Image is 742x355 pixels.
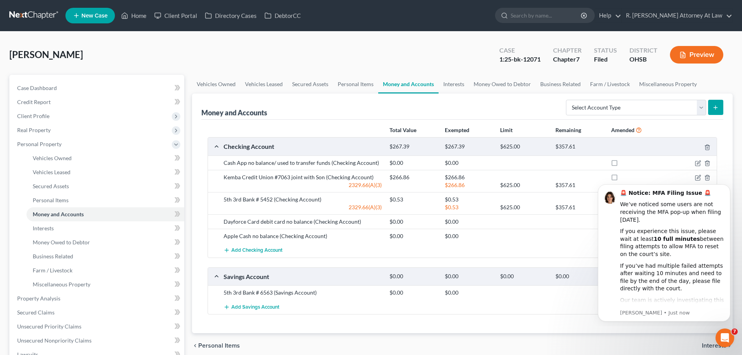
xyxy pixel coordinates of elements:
div: Filed [594,55,617,64]
a: Farm / Livestock [26,263,184,277]
div: $266.86 [386,173,441,181]
div: $0.00 [441,159,496,167]
span: New Case [81,13,108,19]
a: Vehicles Leased [240,75,287,94]
a: Client Portal [150,9,201,23]
div: $0.00 [441,218,496,226]
a: DebtorCC [261,9,305,23]
span: Unsecured Priority Claims [17,323,81,330]
button: Add Checking Account [224,243,282,258]
a: Secured Assets [287,75,333,94]
a: Vehicles Leased [26,165,184,179]
div: $0.00 [441,273,496,280]
div: District [629,46,657,55]
a: R. [PERSON_NAME] Attorney At Law [622,9,732,23]
span: Money and Accounts [33,211,84,217]
strong: Limit [500,127,513,133]
a: Help [595,9,621,23]
div: $0.53 [441,203,496,211]
div: $0.00 [386,232,441,240]
a: Miscellaneous Property [634,75,701,94]
div: $357.61 [552,203,607,211]
button: chevron_left Personal Items [192,343,240,349]
div: $0.00 [496,273,552,280]
div: $267.39 [386,143,441,150]
span: Unsecured Nonpriority Claims [17,337,92,344]
div: Savings Account [220,272,386,281]
strong: Amended [611,127,634,133]
a: Vehicles Owned [26,151,184,165]
a: Vehicles Owned [192,75,240,94]
span: Personal Property [17,141,62,147]
div: 2329.66(A)(3) [220,203,386,211]
strong: Exempted [445,127,469,133]
span: Credit Report [17,99,51,105]
div: Kemba Credit Union #7063 joint with Son (Checking Account) [220,173,386,181]
a: Unsecured Nonpriority Claims [11,334,184,348]
div: $0.00 [386,289,441,297]
div: 5th 3rd Bank # 5452 (Checking Account) [220,196,386,203]
div: $0.00 [441,289,496,297]
a: Business Related [26,249,184,263]
a: Farm / Livestock [585,75,634,94]
a: Secured Claims [11,306,184,320]
div: $267.39 [441,143,496,150]
button: Interests chevron_right [702,343,733,349]
strong: Remaining [555,127,581,133]
div: Dayforce Card debit card no balance (Checking Account) [220,218,386,226]
div: Status [594,46,617,55]
a: Secured Assets [26,179,184,193]
div: 2329.66(A)(3) [220,181,386,189]
div: $625.00 [496,181,552,189]
div: 1:25-bk-12071 [499,55,541,64]
div: $0.00 [552,273,607,280]
a: Property Analysis [11,291,184,306]
span: [PERSON_NAME] [9,49,83,60]
a: Interests [26,221,184,235]
span: Miscellaneous Property [33,281,90,288]
div: Chapter [553,46,582,55]
a: Case Dashboard [11,81,184,95]
span: Add Savings Account [231,304,279,310]
div: $0.00 [441,232,496,240]
div: $625.00 [496,143,552,150]
button: Preview [670,46,723,64]
iframe: Intercom notifications message [586,177,742,326]
div: $0.00 [386,218,441,226]
div: $0.53 [386,196,441,203]
a: Money and Accounts [26,207,184,221]
span: Client Profile [17,113,49,119]
a: Personal Items [333,75,378,94]
a: Credit Report [11,95,184,109]
div: $0.53 [441,196,496,203]
span: Interests [33,225,54,231]
span: Vehicles Owned [33,155,72,161]
a: Miscellaneous Property [26,277,184,291]
div: $266.86 [441,181,496,189]
span: Vehicles Leased [33,169,70,175]
a: Directory Cases [201,9,261,23]
iframe: Intercom live chat [716,329,734,347]
span: Real Property [17,127,51,133]
div: $357.61 [552,181,607,189]
div: $357.61 [552,143,607,150]
strong: Total Value [390,127,416,133]
span: Personal Items [198,343,240,349]
span: Property Analysis [17,295,60,302]
div: $0.00 [386,159,441,167]
span: Secured Claims [17,309,55,316]
i: chevron_left [192,343,198,349]
div: $266.86 [441,173,496,181]
div: $625.00 [496,203,552,211]
a: Personal Items [26,193,184,207]
div: Case [499,46,541,55]
div: Money and Accounts [201,108,267,117]
span: Case Dashboard [17,85,57,91]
